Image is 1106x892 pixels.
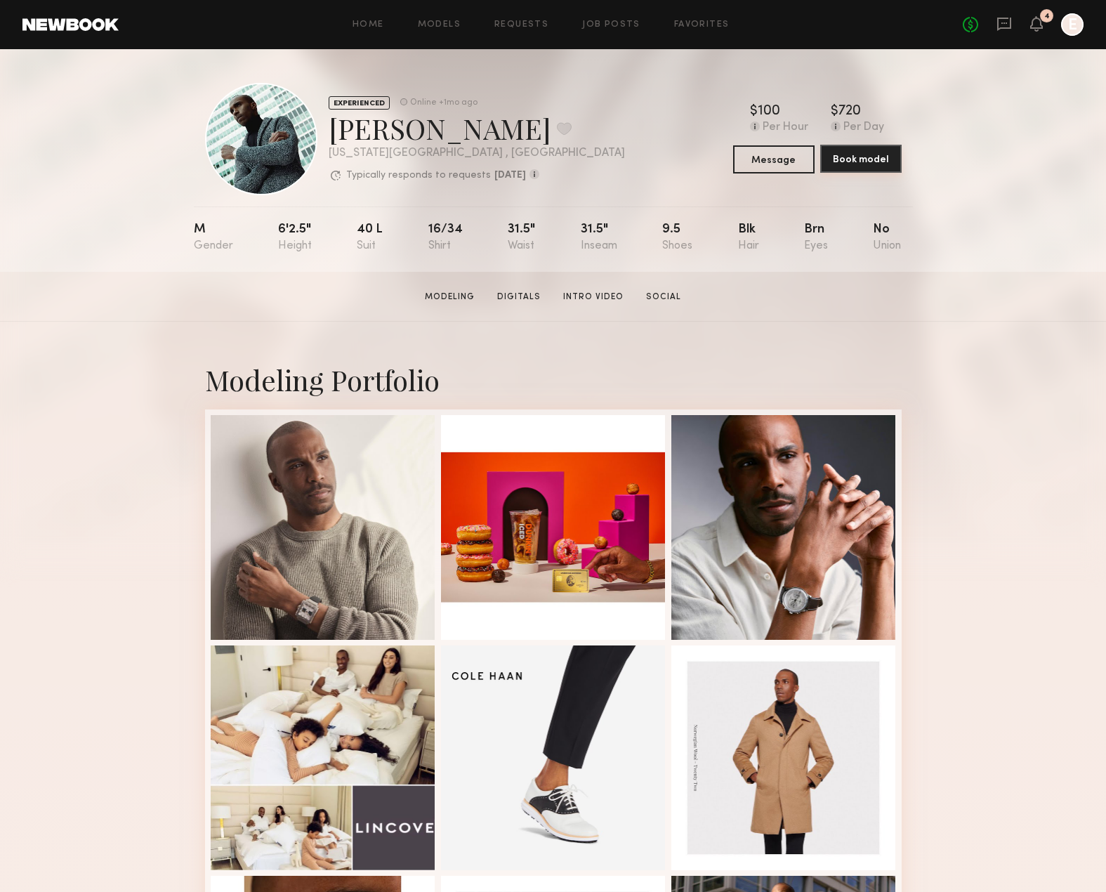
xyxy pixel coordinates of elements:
div: [US_STATE][GEOGRAPHIC_DATA] , [GEOGRAPHIC_DATA] [329,147,625,159]
div: 9.5 [662,223,692,252]
div: EXPERIENCED [329,96,390,110]
div: M [194,223,233,252]
div: Online +1mo ago [410,98,478,107]
a: Intro Video [558,291,629,303]
a: Requests [494,20,548,29]
div: Blk [738,223,759,252]
a: Modeling [419,291,480,303]
div: $ [750,105,758,119]
div: 100 [758,105,780,119]
div: Modeling Portfolio [205,361,902,398]
button: Book model [820,145,902,173]
div: $ [831,105,838,119]
a: Favorites [674,20,730,29]
div: Brn [804,223,828,252]
div: [PERSON_NAME] [329,110,625,147]
a: Models [418,20,461,29]
div: 720 [838,105,861,119]
p: Typically responds to requests [346,171,491,181]
div: 6'2.5" [278,223,312,252]
div: Per Day [843,122,884,134]
a: Social [640,291,687,303]
a: Job Posts [582,20,640,29]
b: [DATE] [494,171,526,181]
div: No [873,223,901,252]
button: Message [733,145,815,173]
div: 31.5" [508,223,535,252]
div: 31.5" [581,223,617,252]
div: 40 l [357,223,383,252]
div: 4 [1044,13,1050,20]
a: E [1061,13,1084,36]
a: Digitals [492,291,546,303]
div: Per Hour [763,122,808,134]
div: 16/34 [428,223,463,252]
a: Home [353,20,384,29]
